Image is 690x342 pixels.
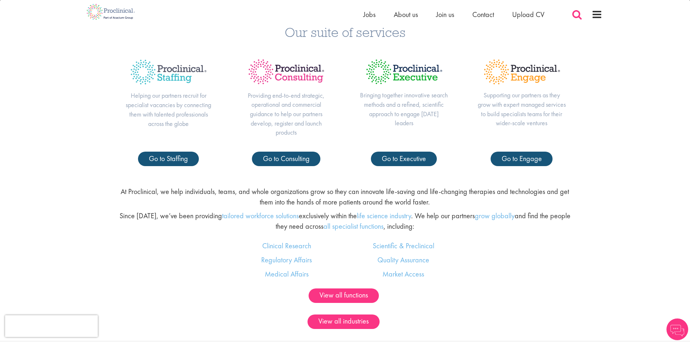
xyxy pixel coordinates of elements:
[117,186,573,207] p: At Proclinical, we help individuals, teams, and whole organizations grow so they can innovate lif...
[357,211,411,220] a: life science industry
[436,10,454,19] a: Join us
[323,221,384,231] a: all specialist functions
[371,152,437,166] a: Go to Executive
[373,241,434,250] a: Scientific & Preclinical
[5,315,98,337] iframe: reCAPTCHA
[124,53,213,91] img: Proclinical Title
[124,91,213,128] p: Helping our partners recruit for specialist vacancies by connecting them with talented profession...
[5,25,685,39] h3: Our suite of services
[472,10,494,19] a: Contact
[382,269,424,279] a: Market Access
[149,154,188,163] span: Go to Staffing
[377,255,429,265] a: Quality Assurance
[502,154,542,163] span: Go to Engage
[382,154,426,163] span: Go to Executive
[363,10,376,19] a: Jobs
[394,10,418,19] a: About us
[477,53,566,90] img: Proclinical Title
[309,288,379,303] a: View all functions
[117,211,573,231] p: Since [DATE], we’ve been providing exclusively within the . We help our partners and find the peo...
[477,90,566,128] p: Supporting our partners as they grow with expert managed services to build specialists teams for ...
[265,269,309,279] a: Medical Affairs
[261,255,312,265] a: Regulatory Affairs
[242,53,331,90] img: Proclinical Title
[138,152,199,166] a: Go to Staffing
[360,90,448,128] p: Bringing together innovative search methods and a refined, scientific approach to engage [DATE] l...
[263,154,310,163] span: Go to Consulting
[475,211,515,220] a: grow globally
[308,314,380,329] a: View all industries
[666,318,688,340] img: Chatbot
[512,10,544,19] a: Upload CV
[262,241,311,250] a: Clinical Research
[252,152,321,166] a: Go to Consulting
[360,53,448,90] img: Proclinical Title
[242,91,331,138] p: Providing end-to-end strategic, operational and commercial guidance to help our partners develop,...
[491,152,553,166] a: Go to Engage
[222,211,299,220] a: tailored workforce solutions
